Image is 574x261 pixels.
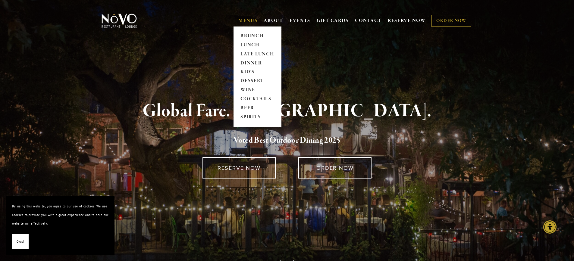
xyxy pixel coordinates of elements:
[355,15,381,26] a: CONTACT
[298,157,372,179] a: ORDER NOW
[317,15,349,26] a: GIFT CARDS
[6,196,114,255] section: Cookie banner
[388,15,426,26] a: RESERVE NOW
[239,77,276,86] a: DESSERT
[17,237,24,246] span: Okay!
[239,86,276,95] a: WINE
[239,113,276,122] a: SPIRITS
[202,157,276,179] a: RESERVE NOW
[239,41,276,50] a: LUNCH
[239,68,276,77] a: KID'S
[239,18,258,24] a: MENUS
[239,32,276,41] a: BRUNCH
[543,220,557,234] div: Accessibility Menu
[12,202,108,228] p: By using this website, you agree to our use of cookies. We use cookies to provide you with a grea...
[290,18,310,24] a: EVENTS
[239,95,276,104] a: COCKTAILS
[143,100,431,123] strong: Global Fare. [GEOGRAPHIC_DATA].
[431,15,471,27] a: ORDER NOW
[234,135,336,147] a: Voted Best Outdoor Dining 202
[239,104,276,113] a: BEER
[111,134,463,147] h2: 5
[264,18,283,24] a: ABOUT
[12,234,29,249] button: Okay!
[239,50,276,59] a: LATE LUNCH
[239,59,276,68] a: DINNER
[100,13,138,28] img: Novo Restaurant &amp; Lounge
